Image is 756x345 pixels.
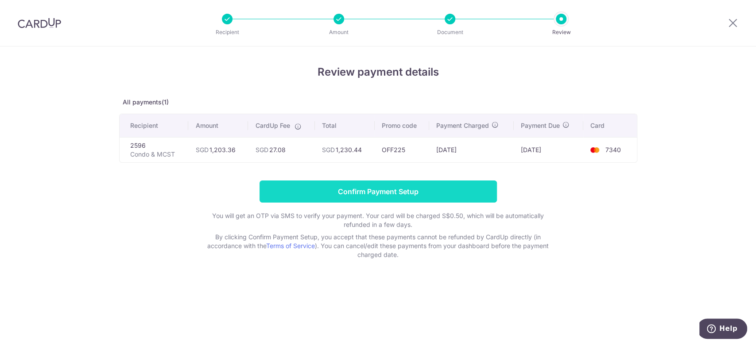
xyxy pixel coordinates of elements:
td: [DATE] [514,137,583,162]
p: Condo & MCST [130,150,182,159]
span: SGD [322,146,335,153]
input: Confirm Payment Setup [260,180,497,203]
td: OFF225 [375,137,429,162]
img: CardUp [18,18,61,28]
span: SGD [255,146,268,153]
th: Recipient [120,114,189,137]
p: You will get an OTP via SMS to verify your payment. Your card will be charged S$0.50, which will ... [201,211,555,229]
a: Terms of Service [266,242,315,249]
img: <span class="translation_missing" title="translation missing: en.account_steps.new_confirm_form.b... [586,145,604,155]
p: Review [528,28,594,37]
th: Amount [188,114,248,137]
span: SGD [195,146,208,153]
td: 27.08 [248,137,314,162]
p: By clicking Confirm Payment Setup, you accept that these payments cannot be refunded by CardUp di... [201,233,555,259]
p: Amount [306,28,372,37]
p: Recipient [194,28,260,37]
td: [DATE] [429,137,514,162]
th: Card [583,114,637,137]
th: Total [315,114,375,137]
span: CardUp Fee [255,121,290,130]
span: Payment Charged [436,121,489,130]
span: 7340 [605,146,621,153]
p: All payments(1) [119,98,637,107]
td: 1,230.44 [315,137,375,162]
td: 1,203.36 [188,137,248,162]
td: 2596 [120,137,189,162]
th: Promo code [375,114,429,137]
h4: Review payment details [119,64,637,80]
iframe: Opens a widget where you can find more information [699,318,747,341]
p: Document [417,28,483,37]
span: Payment Due [521,121,560,130]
